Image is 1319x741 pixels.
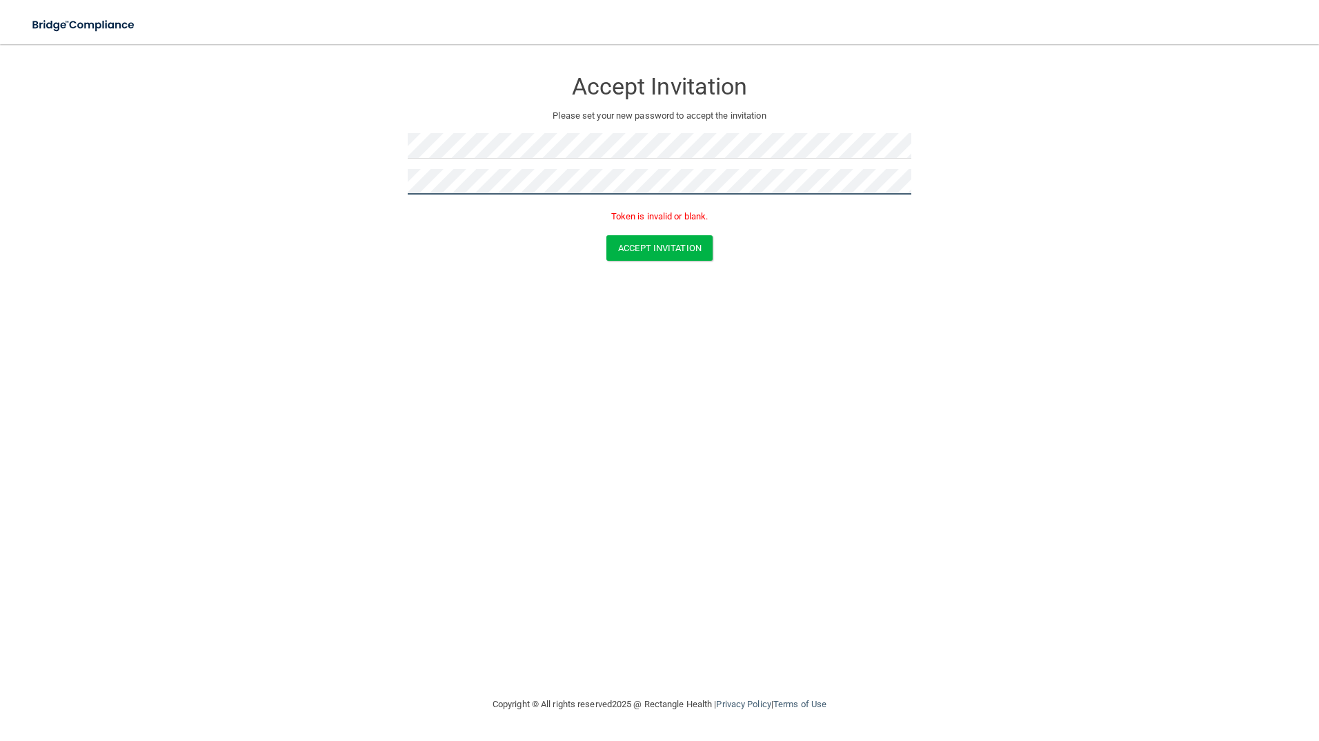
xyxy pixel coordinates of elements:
[773,699,826,709] a: Terms of Use
[408,208,911,225] p: Token is invalid or blank.
[21,11,148,39] img: bridge_compliance_login_screen.278c3ca4.svg
[408,74,911,99] h3: Accept Invitation
[1080,643,1302,698] iframe: Drift Widget Chat Controller
[716,699,771,709] a: Privacy Policy
[418,108,901,124] p: Please set your new password to accept the invitation
[408,682,911,727] div: Copyright © All rights reserved 2025 @ Rectangle Health | |
[606,235,713,261] button: Accept Invitation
